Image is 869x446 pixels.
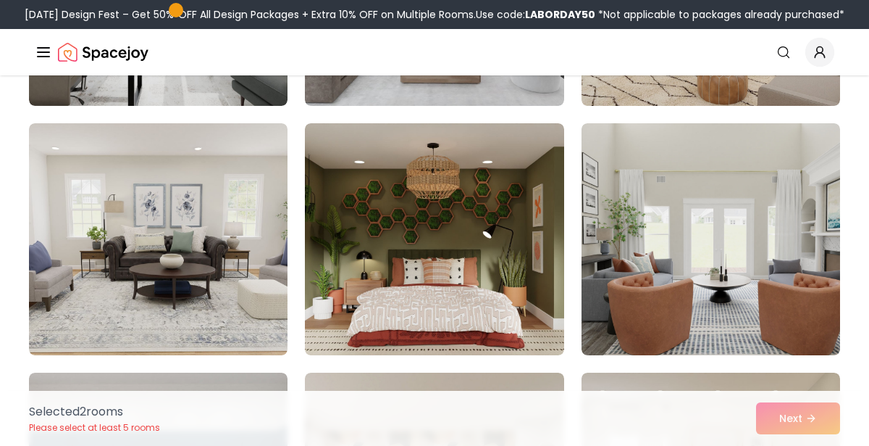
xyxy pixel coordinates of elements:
img: Room room-19 [29,123,287,355]
p: Please select at least 5 rooms [29,422,160,434]
img: Spacejoy Logo [58,38,148,67]
div: [DATE] Design Fest – Get 50% OFF All Design Packages + Extra 10% OFF on Multiple Rooms. [25,7,844,22]
b: LABORDAY50 [525,7,595,22]
img: Room room-20 [305,123,563,355]
span: *Not applicable to packages already purchased* [595,7,844,22]
img: Room room-21 [582,123,840,355]
a: Spacejoy [58,38,148,67]
span: Use code: [476,7,595,22]
p: Selected 2 room s [29,403,160,421]
nav: Global [35,29,834,75]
